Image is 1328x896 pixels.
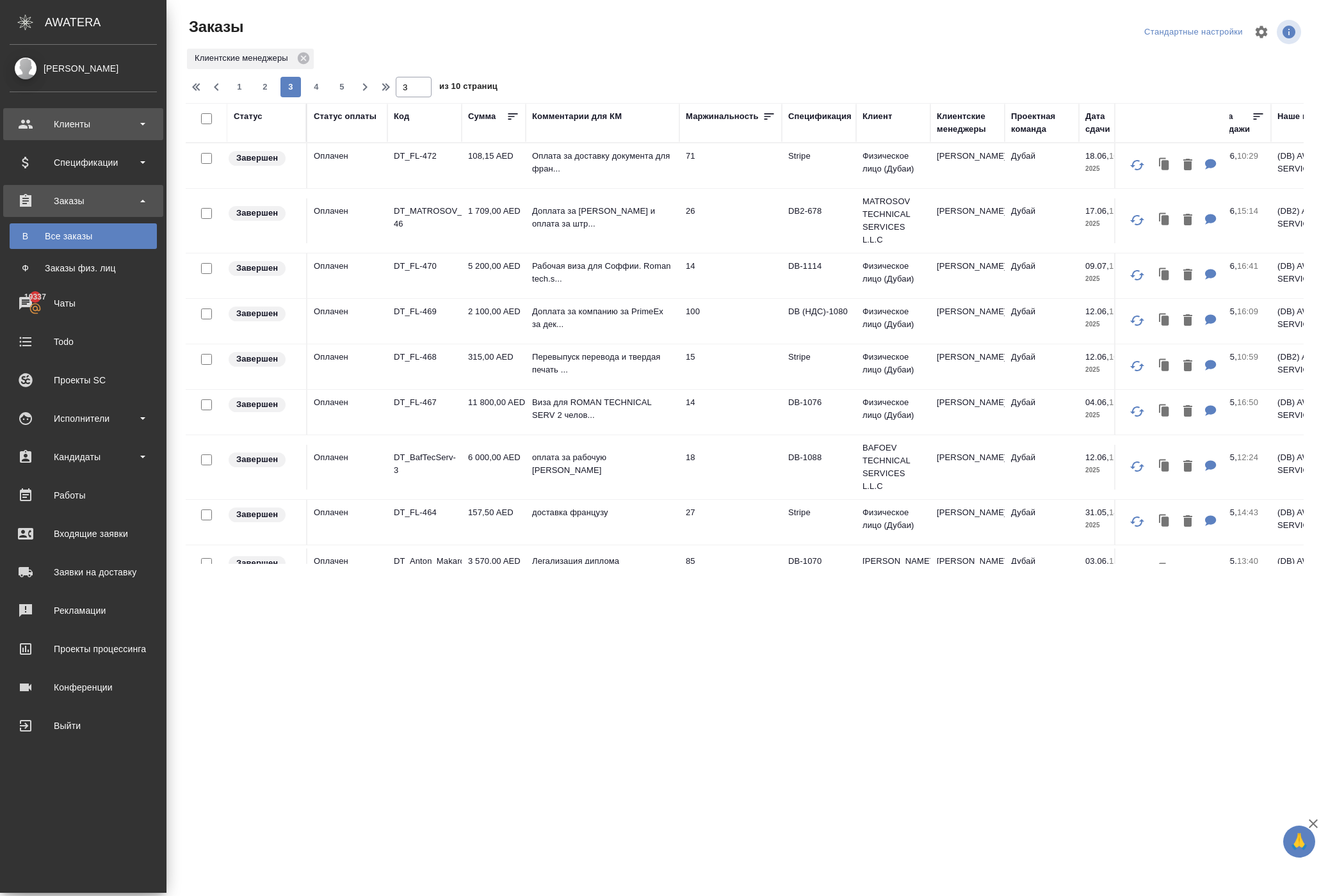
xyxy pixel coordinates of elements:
[1153,509,1177,535] button: Клонировать
[227,506,300,524] div: Выставляет КМ при направлении счета или после выполнения всех работ/сдачи заказа клиенту. Окончат...
[1177,152,1199,179] button: Удалить
[937,110,998,136] div: Клиентские менеджеры
[3,710,163,742] a: Выйти
[1237,397,1258,407] p: 16:50
[1213,409,1265,422] p: 2025
[3,518,163,550] a: Входящие заявки
[782,143,856,188] td: Stripe
[1237,508,1258,517] p: 14:43
[16,262,150,275] div: Заказы физ. лиц
[1237,206,1258,216] p: 15:14
[186,17,243,37] span: Заказы
[227,150,300,167] div: Выставляет КМ при направлении счета или после выполнения всех работ/сдачи заказа клиенту. Окончат...
[782,500,856,545] td: Stripe
[1213,273,1265,285] p: 2025
[1109,452,1130,462] p: 12:24
[462,445,526,490] td: 6 000,00 AED
[332,81,352,93] span: 5
[1085,556,1109,566] p: 03.06,
[1011,110,1073,136] div: Проектная команда
[1199,353,1223,380] button: Для КМ: Перевыпуск перевода и твердая печать к легализации свидетельства о браке для Француза
[3,326,163,358] a: Todo
[1199,509,1223,535] button: Для КМ: доставка французу
[307,344,387,389] td: Оплачен
[1085,519,1137,532] p: 2025
[10,639,157,659] div: Проекты процессинга
[1085,452,1109,462] p: 12.06,
[532,205,673,230] p: Доплата за [PERSON_NAME] и оплата за штр...
[394,305,455,318] p: DT_FL-469
[1085,352,1109,362] p: 12.06,
[394,451,455,477] p: DT_BafTecServ-3
[1153,399,1177,425] button: Клонировать
[1122,351,1153,381] button: Обновить
[10,716,157,735] div: Выйти
[462,198,526,243] td: 1 709,00 AED
[1085,464,1137,477] p: 2025
[679,253,782,298] td: 14
[862,305,924,331] p: Физическое лицо (Дубаи)
[394,506,455,519] p: DT_FL-464
[862,396,924,422] p: Физическое лицо (Дубаи)
[1277,20,1304,44] span: Посмотреть информацию
[307,548,387,593] td: Оплачен
[862,260,924,285] p: Физическое лицо (Дубаи)
[1199,557,1223,584] button: Для КМ: Легализация диплома Антон Макаров
[1005,198,1079,243] td: Дубай
[307,390,387,435] td: Оплачен
[782,548,856,593] td: DB-1070
[10,371,157,390] div: Проекты SC
[3,479,163,511] a: Работы
[679,445,782,490] td: 18
[1109,556,1130,566] p: 13:09
[679,548,782,593] td: 85
[307,143,387,188] td: Оплачен
[1122,205,1153,236] button: Обновить
[1237,452,1258,462] p: 12:24
[1213,218,1265,230] p: 2025
[236,207,278,220] p: Завершен
[1199,207,1223,234] button: Для КМ: Доплата за Шихназара и оплата за штраф Iloe Aarona
[10,115,157,134] div: Клиенты
[227,305,300,323] div: Выставляет КМ при направлении счета или после выполнения всех работ/сдачи заказа клиенту. Окончат...
[1005,344,1079,389] td: Дубай
[236,453,278,466] p: Завершен
[930,299,1005,344] td: [PERSON_NAME]
[1153,207,1177,234] button: Клонировать
[782,299,856,344] td: DB (НДС)-1080
[1199,308,1223,334] button: Для КМ: Доплата за компанию за PrimeEx за декабрь
[930,253,1005,298] td: [PERSON_NAME]
[394,351,455,364] p: DT_FL-468
[532,150,673,175] p: Оплата за доставку документа для фран...
[782,253,856,298] td: DB-1114
[10,294,157,313] div: Чаты
[195,52,293,65] p: Клиентские менеджеры
[468,110,496,123] div: Сумма
[10,153,157,172] div: Спецификации
[1085,409,1137,422] p: 2025
[236,508,278,521] p: Завершен
[236,398,278,411] p: Завершен
[10,255,157,281] a: ФЗаказы физ. лиц
[679,143,782,188] td: 71
[307,500,387,545] td: Оплачен
[1177,308,1199,334] button: Удалить
[10,223,157,249] a: ВВсе заказы
[227,451,300,468] div: Выставляет КМ при направлении счета или после выполнения всех работ/сдачи заказа клиенту. Окончат...
[332,77,352,97] button: 5
[532,305,673,331] p: Доплата за компанию за PrimeEx за дек...
[462,253,526,298] td: 5 200,00 AED
[782,390,856,435] td: DB-1076
[10,486,157,505] div: Работы
[394,396,455,409] p: DT_FL-467
[1122,396,1153,427] button: Обновить
[229,77,250,97] button: 1
[679,500,782,545] td: 27
[1122,506,1153,537] button: Обновить
[3,364,163,396] a: Проекты SC
[1199,399,1223,425] button: Для КМ: Виза для ROMAN TECHNICAL SERV 2 человека IVAN , AKMUMAKHMET
[462,390,526,435] td: 11 800,00 AED
[1177,207,1199,234] button: Удалить
[462,500,526,545] td: 157,50 AED
[1085,206,1109,216] p: 17.06,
